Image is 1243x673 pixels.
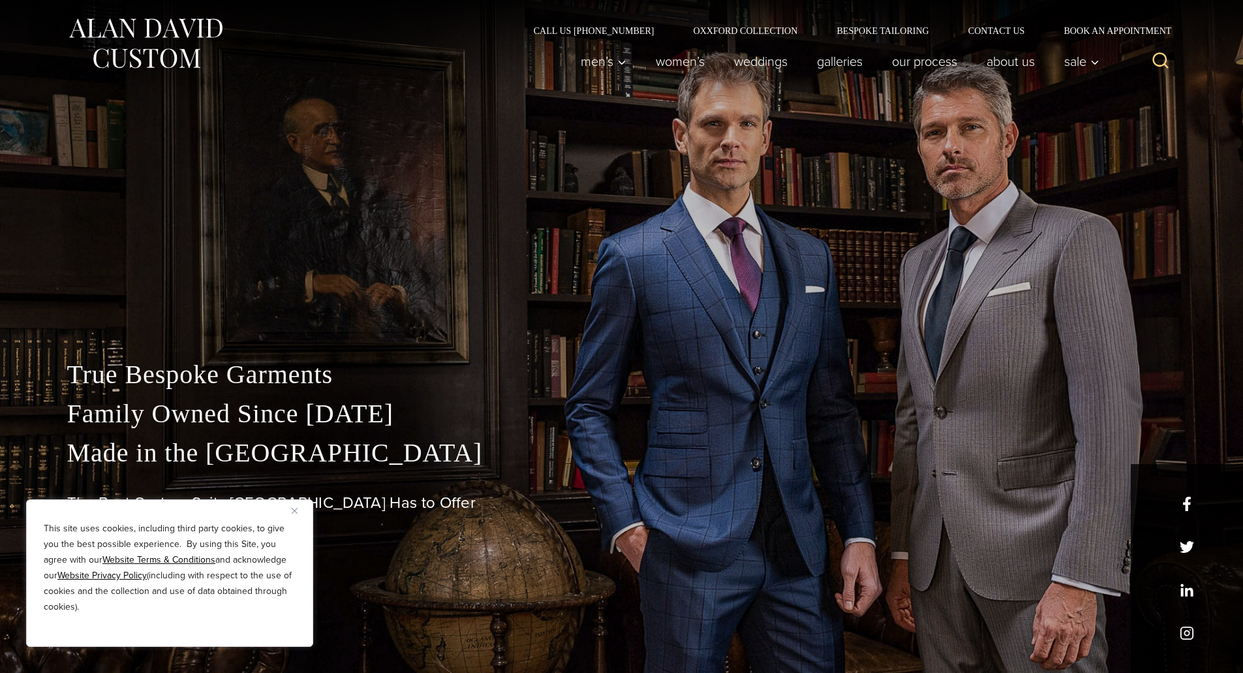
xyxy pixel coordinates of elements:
[67,493,1176,512] h1: The Best Custom Suits [GEOGRAPHIC_DATA] Has to Offer
[67,355,1176,473] p: True Bespoke Garments Family Owned Since [DATE] Made in the [GEOGRAPHIC_DATA]
[292,508,298,514] img: Close
[44,521,296,615] p: This site uses cookies, including third party cookies, to give you the best possible experience. ...
[514,26,1176,35] nav: Secondary Navigation
[972,48,1049,74] a: About Us
[67,14,224,72] img: Alan David Custom
[817,26,948,35] a: Bespoke Tailoring
[877,48,972,74] a: Our Process
[719,48,802,74] a: weddings
[802,48,877,74] a: Galleries
[1044,26,1176,35] a: Book an Appointment
[57,569,147,582] a: Website Privacy Policy
[581,55,626,68] span: Men’s
[673,26,817,35] a: Oxxford Collection
[292,503,307,518] button: Close
[641,48,719,74] a: Women’s
[949,26,1045,35] a: Contact Us
[566,48,1106,74] nav: Primary Navigation
[1064,55,1099,68] span: Sale
[102,553,215,567] a: Website Terms & Conditions
[514,26,674,35] a: Call Us [PHONE_NUMBER]
[1145,46,1176,77] button: View Search Form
